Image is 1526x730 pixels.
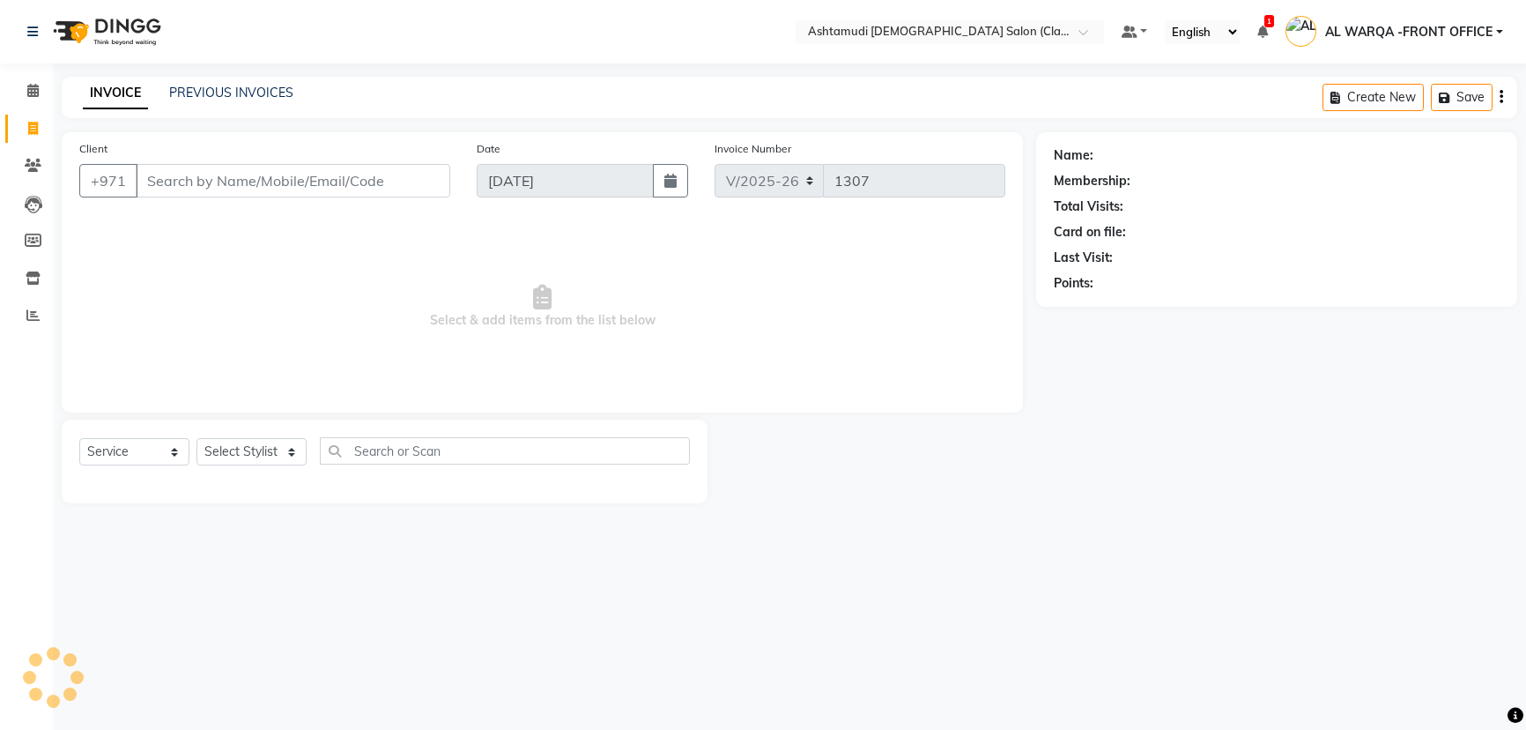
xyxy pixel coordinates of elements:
img: logo [45,7,166,56]
label: Invoice Number [715,141,791,157]
span: AL WARQA -FRONT OFFICE [1325,23,1493,41]
div: Last Visit: [1054,249,1113,267]
button: Create New [1322,84,1424,111]
a: 1 [1257,24,1268,40]
div: Points: [1054,274,1093,293]
button: Save [1431,84,1493,111]
img: AL WARQA -FRONT OFFICE [1285,16,1316,47]
input: Search or Scan [320,437,690,465]
a: INVOICE [83,78,148,109]
label: Date [477,141,500,157]
span: Select & add items from the list below [79,219,1005,395]
a: PREVIOUS INVOICES [169,85,293,101]
div: Total Visits: [1054,197,1123,216]
div: Name: [1054,146,1093,165]
div: Membership: [1054,172,1130,190]
input: Search by Name/Mobile/Email/Code [136,164,450,197]
div: Card on file: [1054,223,1126,242]
span: 1 [1264,15,1274,27]
label: Client [79,141,107,157]
button: +971 [79,164,137,197]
